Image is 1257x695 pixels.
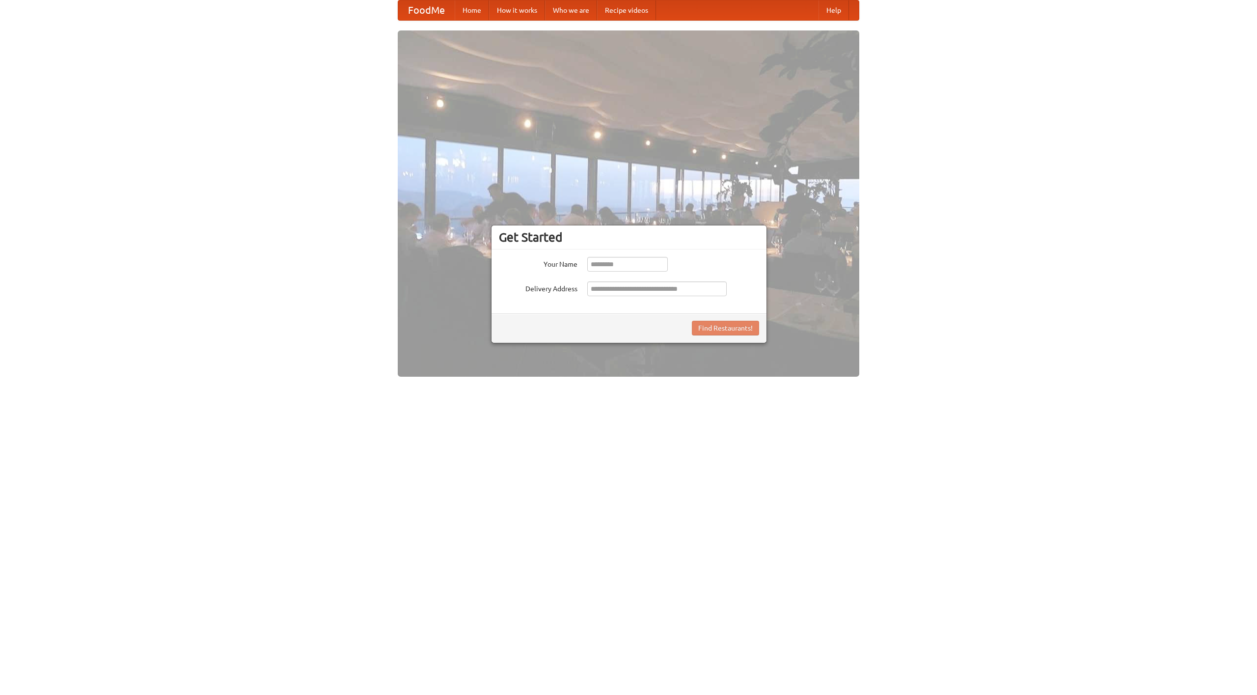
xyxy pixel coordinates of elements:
label: Your Name [499,257,577,269]
a: Help [819,0,849,20]
a: FoodMe [398,0,455,20]
a: Recipe videos [597,0,656,20]
h3: Get Started [499,230,759,245]
a: Who we are [545,0,597,20]
a: Home [455,0,489,20]
button: Find Restaurants! [692,321,759,335]
a: How it works [489,0,545,20]
label: Delivery Address [499,281,577,294]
